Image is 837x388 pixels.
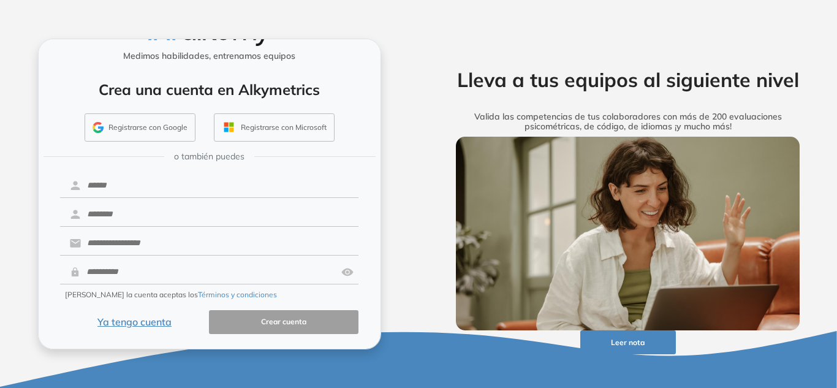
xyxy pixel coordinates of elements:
[580,330,676,354] button: Leer nota
[437,68,819,91] h2: Lleva a tus equipos al siguiente nivel
[93,122,104,133] img: GMAIL_ICON
[341,261,354,284] img: asd
[456,137,800,330] img: img-more-info
[55,81,365,99] h4: Crea una cuenta en Alkymetrics
[44,51,376,61] h5: Medimos habilidades, entrenamos equipos
[222,120,236,134] img: OUTLOOK_ICON
[60,310,210,334] button: Ya tengo cuenta
[65,289,277,300] span: [PERSON_NAME] la cuenta aceptas los
[85,113,195,142] button: Registrarse con Google
[214,113,335,142] button: Registrarse con Microsoft
[198,289,277,300] button: Términos y condiciones
[174,150,244,163] span: o también puedes
[437,112,819,132] h5: Valida las competencias de tus colaboradores con más de 200 evaluaciones psicométricas, de código...
[209,310,358,334] button: Crear cuenta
